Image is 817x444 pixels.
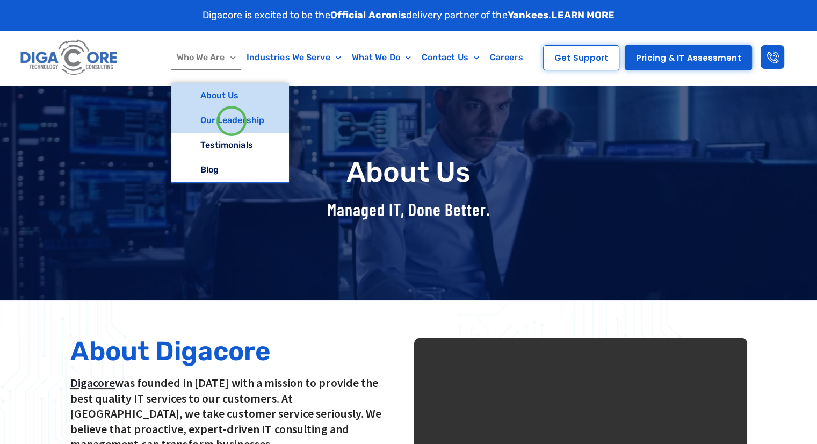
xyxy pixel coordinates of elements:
[203,8,615,23] p: Digacore is excited to be the delivery partner of the .
[171,157,289,182] a: Blog
[551,9,614,21] a: LEARN MORE
[70,338,403,364] h2: About Digacore
[171,133,289,157] a: Testimonials
[554,54,608,62] span: Get Support
[171,45,241,70] a: Who We Are
[171,83,289,183] ul: Who We Are
[625,45,752,70] a: Pricing & IT Assessment
[327,199,490,219] span: Managed IT, Done Better.
[171,83,289,108] a: About Us
[346,45,416,70] a: What We Do
[508,9,549,21] strong: Yankees
[18,36,121,80] img: Digacore logo 1
[330,9,407,21] strong: Official Acronis
[241,45,346,70] a: Industries We Serve
[65,157,753,188] h1: About Us
[543,45,619,70] a: Get Support
[636,54,741,62] span: Pricing & IT Assessment
[416,45,485,70] a: Contact Us
[485,45,529,70] a: Careers
[171,108,289,133] a: Our Leadership
[70,375,115,390] a: Digacore
[164,45,536,70] nav: Menu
